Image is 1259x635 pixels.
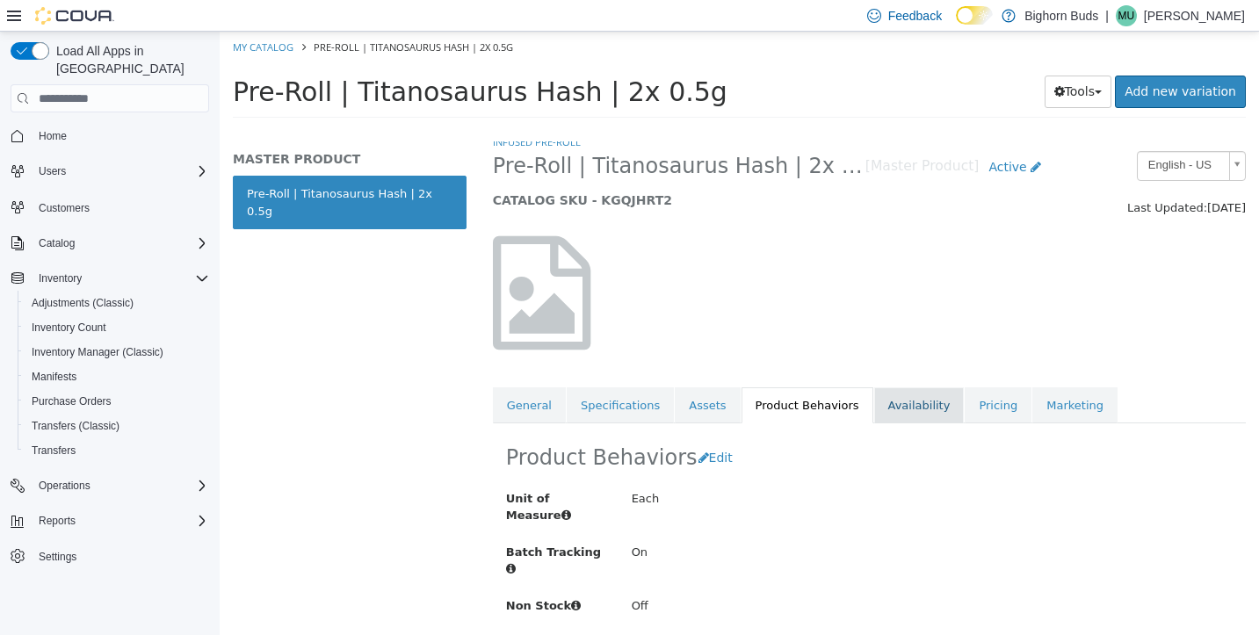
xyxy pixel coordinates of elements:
h2: Product Behaviors [286,410,763,443]
a: Transfers (Classic) [25,415,127,437]
span: Transfers (Classic) [25,415,209,437]
span: [DATE] [988,170,1026,183]
a: Inventory Count [25,317,113,338]
div: Off [399,559,776,590]
span: Inventory Manager (Classic) [25,342,209,363]
span: Feedback [888,7,942,25]
a: English - US [917,119,1026,149]
span: Load All Apps in [GEOGRAPHIC_DATA] [49,42,209,77]
span: Adjustments (Classic) [32,296,134,310]
a: Pricing [745,356,812,393]
button: Transfers [18,438,216,463]
a: Add new variation [895,44,1026,76]
span: English - US [918,120,1002,148]
span: Operations [32,475,209,496]
a: Inventory Manager (Classic) [25,342,170,363]
button: Inventory [32,268,89,289]
span: Customers [32,196,209,218]
a: Pre-Roll | Titanosaurus Hash | 2x 0.5g [13,144,247,198]
label: Batch Tracking [273,506,399,546]
span: Operations [39,479,90,493]
a: Home [32,126,74,147]
button: Home [4,123,216,148]
span: Pre-Roll | Titanosaurus Hash | 2x 0.5g [273,121,646,148]
h5: MASTER PRODUCT [13,119,247,135]
button: Operations [4,473,216,498]
span: Settings [39,550,76,564]
span: Catalog [32,233,209,254]
button: Edit [478,410,523,443]
span: Inventory Count [32,321,106,335]
input: Dark Mode [956,6,993,25]
a: Infused Pre-Roll [273,104,361,117]
label: Unit of Measure [273,452,399,493]
span: Pre-Roll | Titanosaurus Hash | 2x 0.5g [94,9,293,22]
span: Customers [39,201,90,215]
span: Last Updated: [908,170,988,183]
button: Users [4,159,216,184]
span: Home [32,125,209,147]
a: Marketing [813,356,898,393]
label: Non Stock [273,559,399,583]
span: Manifests [32,370,76,384]
span: Settings [32,545,209,567]
button: Inventory [4,266,216,291]
p: | [1105,5,1109,26]
span: Transfers [25,440,209,461]
button: Inventory Manager (Classic) [18,340,216,364]
button: Operations [32,475,98,496]
h5: CATALOG SKU - KGQJHRT2 [273,161,831,177]
button: Catalog [32,233,82,254]
span: Adjustments (Classic) [25,292,209,314]
p: Bighorn Buds [1024,5,1098,26]
span: Inventory Manager (Classic) [32,345,163,359]
a: Settings [32,546,83,567]
span: Reports [32,510,209,531]
span: Inventory [39,271,82,285]
span: Users [39,164,66,178]
button: Catalog [4,231,216,256]
a: My Catalog [13,9,74,22]
span: Reports [39,514,76,528]
span: Inventory Count [25,317,209,338]
a: Specifications [347,356,454,393]
span: Purchase Orders [32,394,112,408]
button: Transfers (Classic) [18,414,216,438]
button: Users [32,161,73,182]
small: [Master Product] [646,128,760,142]
span: Users [32,161,209,182]
button: Adjustments (Classic) [18,291,216,315]
a: Assets [455,356,520,393]
span: Active [769,128,807,142]
span: Pre-Roll | Titanosaurus Hash | 2x 0.5g [13,45,508,76]
button: Customers [4,194,216,220]
span: Transfers (Classic) [32,419,119,433]
a: Adjustments (Classic) [25,292,141,314]
span: Manifests [25,366,209,387]
a: Purchase Orders [25,391,119,412]
span: Home [39,129,67,143]
div: On [399,506,776,537]
button: Manifests [18,364,216,389]
button: Settings [4,544,216,569]
a: Customers [32,198,97,219]
span: Catalog [39,236,75,250]
img: Cova [35,7,114,25]
a: Transfers [25,440,83,461]
span: Inventory [32,268,209,289]
div: Each [399,452,776,483]
a: Product Behaviors [522,356,654,393]
span: MU [1118,5,1135,26]
p: [PERSON_NAME] [1144,5,1245,26]
span: Purchase Orders [25,391,209,412]
button: Reports [4,509,216,533]
span: Edit [489,419,513,433]
button: Tools [825,44,893,76]
button: Inventory Count [18,315,216,340]
a: Manifests [25,366,83,387]
a: Active [759,119,831,152]
a: Availability [655,356,745,393]
button: Purchase Orders [18,389,216,414]
span: Transfers [32,444,76,458]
